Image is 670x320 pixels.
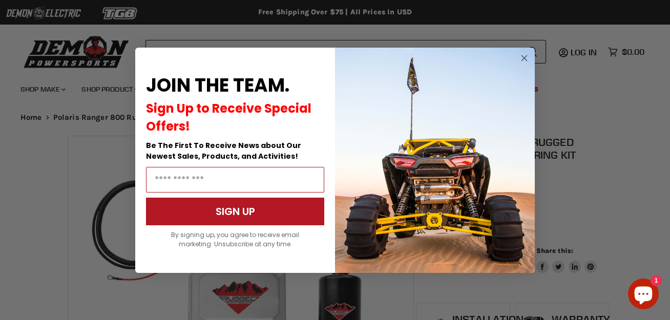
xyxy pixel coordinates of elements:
[518,52,531,65] button: Close dialog
[625,279,662,312] inbox-online-store-chat: Shopify online store chat
[171,230,299,248] span: By signing up, you agree to receive email marketing. Unsubscribe at any time.
[146,167,324,193] input: Email Address
[335,48,535,273] img: a9095488-b6e7-41ba-879d-588abfab540b.jpeg
[146,72,289,98] span: JOIN THE TEAM.
[146,100,311,135] span: Sign Up to Receive Special Offers!
[146,198,324,225] button: SIGN UP
[146,140,301,161] span: Be The First To Receive News about Our Newest Sales, Products, and Activities!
